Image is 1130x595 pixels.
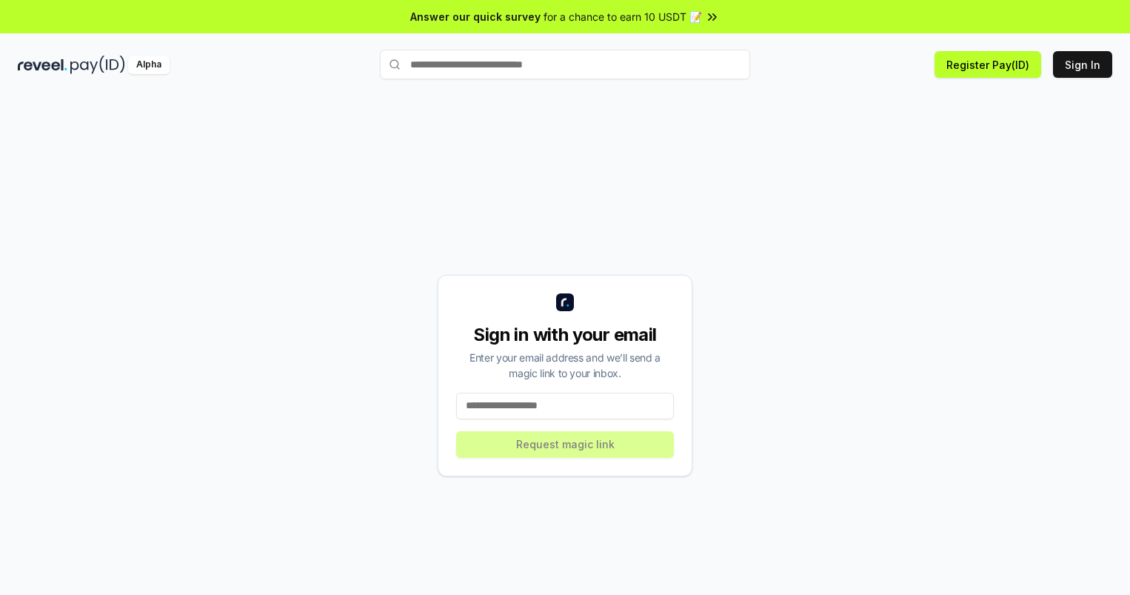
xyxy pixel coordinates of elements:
img: pay_id [70,56,125,74]
img: reveel_dark [18,56,67,74]
div: Sign in with your email [456,323,674,347]
span: for a chance to earn 10 USDT 📝 [544,9,702,24]
button: Register Pay(ID) [935,51,1041,78]
img: logo_small [556,293,574,311]
div: Enter your email address and we’ll send a magic link to your inbox. [456,350,674,381]
button: Sign In [1053,51,1112,78]
span: Answer our quick survey [410,9,541,24]
div: Alpha [128,56,170,74]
